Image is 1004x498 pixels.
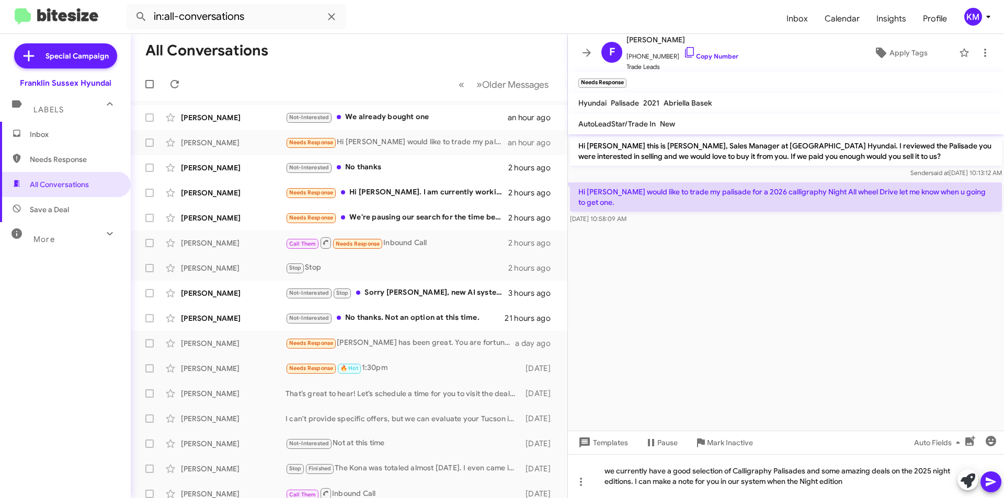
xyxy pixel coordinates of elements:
div: No thanks [286,161,508,173]
span: Pause [657,433,678,452]
div: The Kona was totaled almost [DATE]. I even came in and filed out a ton of paperwork and the finan... [286,462,520,474]
input: Search [127,4,346,29]
div: Hi [PERSON_NAME]. I am currently working with someone. Thanks [286,187,508,199]
div: [PERSON_NAME] has been great. You are fortunate to have her. [286,337,515,349]
span: Special Campaign [45,51,109,61]
div: [PERSON_NAME] [181,388,286,399]
span: Needs Response [289,189,334,196]
button: Auto Fields [906,433,973,452]
span: Needs Response [289,340,334,346]
span: Needs Response [336,240,380,247]
div: an hour ago [508,137,559,148]
div: [DATE] [520,363,559,374]
div: I can't provide specific offers, but we can evaluate your Tucson in person. Would you like to sch... [286,413,520,424]
span: Templates [576,433,628,452]
span: Labels [33,105,64,114]
div: Hi [PERSON_NAME] would like to trade my palisade for a 2026 calligraphy Night All wheel Drive let... [286,136,508,148]
span: Sender [DATE] 10:13:12 AM [910,169,1002,177]
div: [DATE] [520,388,559,399]
div: 2 hours ago [508,263,559,273]
span: Abriella Basek [664,98,712,108]
span: More [33,235,55,244]
span: [PERSON_NAME] [626,33,738,46]
span: Save a Deal [30,204,69,215]
a: Inbox [778,4,816,34]
div: [PERSON_NAME] [181,363,286,374]
button: Templates [568,433,636,452]
span: Stop [289,465,302,472]
div: KM [964,8,982,26]
h1: All Conversations [145,42,268,59]
span: Stop [289,264,302,271]
span: « [459,78,464,91]
div: No thanks. Not an option at this time. [286,312,505,324]
span: F [609,44,615,61]
div: [PERSON_NAME] [181,163,286,173]
nav: Page navigation example [453,74,555,95]
div: We're pausing our search for the time being. Thank you! [286,212,508,224]
div: That’s great to hear! Let’s schedule a time for you to visit the dealership and we can discuss yo... [286,388,520,399]
div: [PERSON_NAME] [181,413,286,424]
span: Trade Leads [626,62,738,72]
span: » [476,78,482,91]
div: Sorry [PERSON_NAME], new AI system ill check you off [286,287,508,299]
button: Previous [452,74,471,95]
div: [PERSON_NAME] [181,137,286,148]
div: 1:30pm [286,362,520,374]
a: Special Campaign [14,43,117,68]
span: Inbox [30,129,119,140]
span: Needs Response [289,139,334,146]
span: Hyundai [578,98,607,108]
span: Calendar [816,4,868,34]
span: Palisade [611,98,639,108]
span: Stop [336,289,349,296]
div: We already bought one [286,111,508,123]
div: 2 hours ago [508,238,559,248]
div: [PERSON_NAME] [181,213,286,223]
div: 21 hours ago [505,313,559,323]
span: Call Them [289,240,316,247]
span: Needs Response [289,365,334,372]
span: Not-Interested [289,315,329,321]
div: Inbound Call [286,236,508,249]
div: [DATE] [520,413,559,424]
div: [PERSON_NAME] [181,188,286,198]
span: Not-Interested [289,289,329,296]
span: Needs Response [289,214,334,221]
div: [PERSON_NAME] [181,438,286,449]
button: Next [470,74,555,95]
button: KM [955,8,992,26]
div: [PERSON_NAME] [181,238,286,248]
div: [DATE] [520,464,559,474]
span: All Conversations [30,179,89,190]
span: Insights [868,4,915,34]
span: Not-Interested [289,440,329,447]
span: Mark Inactive [707,433,753,452]
div: we currently have a good selection of Calligraphy Palisades and some amazing deals on the 2025 ni... [568,454,1004,498]
div: [PERSON_NAME] [181,464,286,474]
div: 2 hours ago [508,188,559,198]
button: Pause [636,433,686,452]
small: Needs Response [578,78,626,88]
span: [PHONE_NUMBER] [626,46,738,62]
div: [PERSON_NAME] [181,338,286,349]
span: Finished [309,465,332,472]
div: 2 hours ago [508,213,559,223]
a: Profile [915,4,955,34]
div: Not at this time [286,437,520,449]
div: [DATE] [520,438,559,449]
span: New [660,119,675,129]
span: Needs Response [30,154,119,165]
span: Auto Fields [914,433,964,452]
span: Older Messages [482,79,549,90]
button: Mark Inactive [686,433,761,452]
span: 🔥 Hot [340,365,358,372]
div: Stop [286,262,508,274]
span: Not-Interested [289,164,329,171]
span: 2021 [643,98,659,108]
span: AutoLeadStar/Trade In [578,119,656,129]
span: [DATE] 10:58:09 AM [570,215,626,223]
span: Not-Interested [289,114,329,121]
div: a day ago [515,338,559,349]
